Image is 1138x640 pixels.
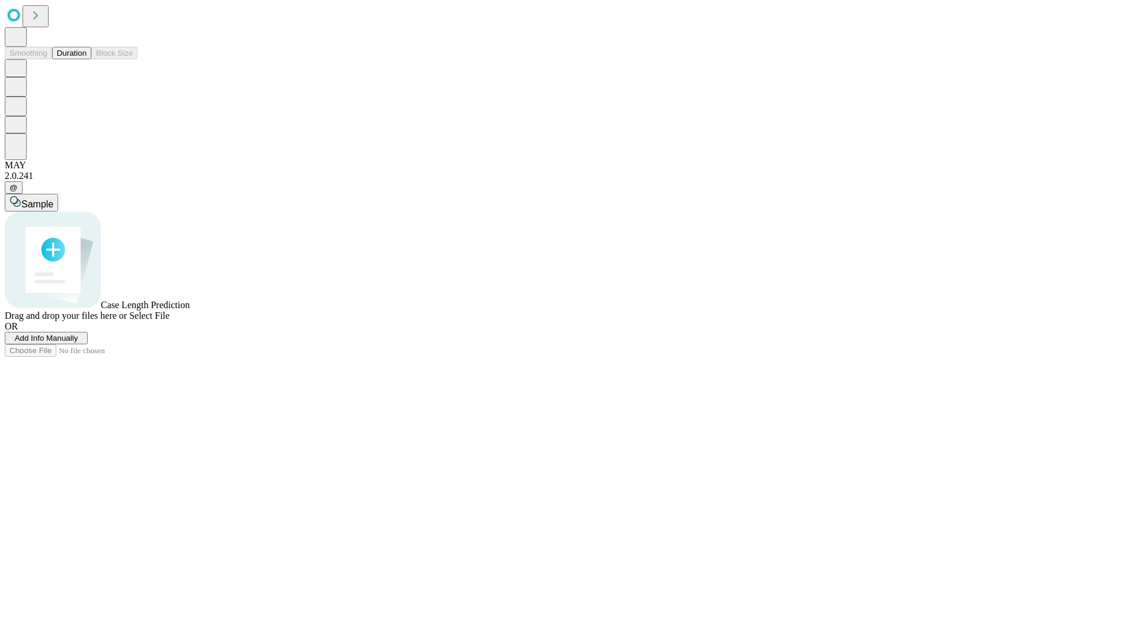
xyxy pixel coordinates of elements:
[21,199,53,209] span: Sample
[129,311,170,321] span: Select File
[5,171,1133,181] div: 2.0.241
[5,194,58,212] button: Sample
[5,321,18,331] span: OR
[52,47,91,59] button: Duration
[5,332,88,344] button: Add Info Manually
[101,300,190,310] span: Case Length Prediction
[5,181,23,194] button: @
[15,334,78,343] span: Add Info Manually
[5,311,127,321] span: Drag and drop your files here or
[91,47,138,59] button: Block Size
[9,183,18,192] span: @
[5,47,52,59] button: Smoothing
[5,160,1133,171] div: MAY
